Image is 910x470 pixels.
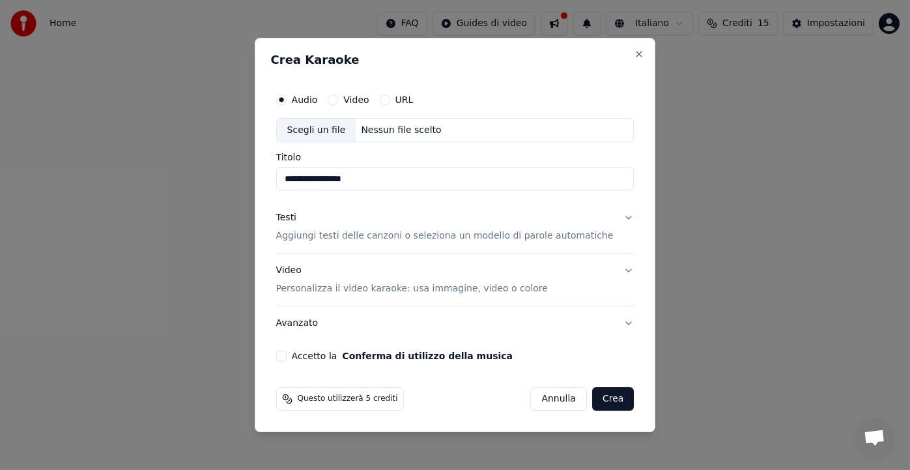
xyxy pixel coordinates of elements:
[292,95,318,104] label: Audio
[276,201,634,254] button: TestiAggiungi testi delle canzoni o seleziona un modello di parole automatiche
[271,54,640,66] h2: Crea Karaoke
[342,351,513,360] button: Accetto la
[343,95,369,104] label: Video
[276,306,634,340] button: Avanzato
[276,212,296,225] div: Testi
[292,351,513,360] label: Accetto la
[298,394,398,404] span: Questo utilizzerà 5 crediti
[395,95,414,104] label: URL
[530,387,587,411] button: Annulla
[277,119,356,142] div: Scegli un file
[276,254,634,306] button: VideoPersonalizza il video karaoke: usa immagine, video o colore
[276,282,548,295] p: Personalizza il video karaoke: usa immagine, video o colore
[592,387,634,411] button: Crea
[276,265,548,296] div: Video
[276,153,634,162] label: Titolo
[356,124,446,137] div: Nessun file scelto
[276,230,614,243] p: Aggiungi testi delle canzoni o seleziona un modello di parole automatiche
